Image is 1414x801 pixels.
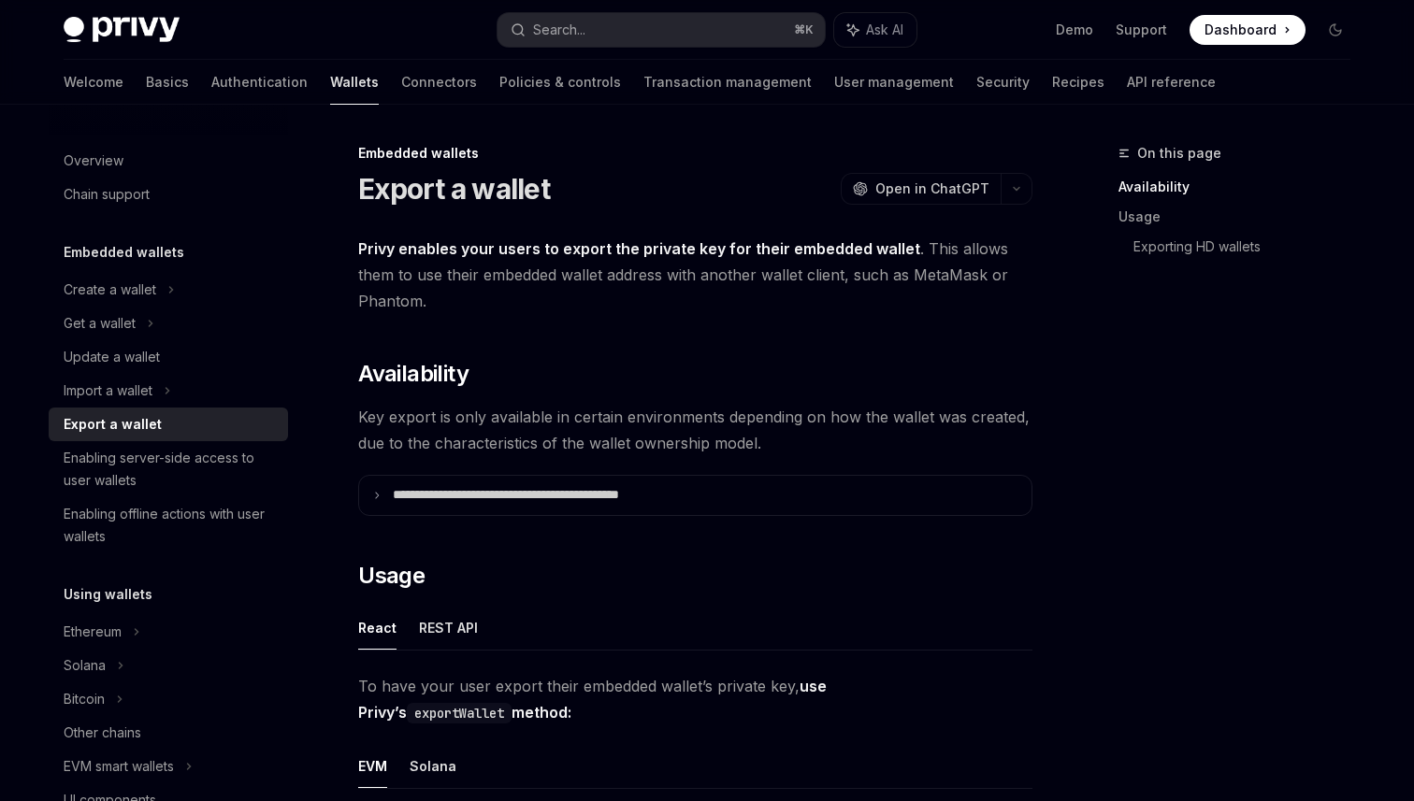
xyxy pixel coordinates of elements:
[533,19,585,41] div: Search...
[64,150,123,172] div: Overview
[64,722,141,744] div: Other chains
[64,60,123,105] a: Welcome
[358,677,827,722] strong: use Privy’s method:
[64,583,152,606] h5: Using wallets
[358,172,550,206] h1: Export a wallet
[358,561,425,591] span: Usage
[49,716,288,750] a: Other chains
[64,413,162,436] div: Export a wallet
[1118,172,1365,202] a: Availability
[358,404,1032,456] span: Key export is only available in certain environments depending on how the wallet was created, due...
[49,178,288,211] a: Chain support
[794,22,814,37] span: ⌘ K
[64,503,277,548] div: Enabling offline actions with user wallets
[64,379,152,402] div: Import a wallet
[841,173,1001,205] button: Open in ChatGPT
[64,279,156,301] div: Create a wallet
[419,606,478,650] button: REST API
[1133,232,1365,262] a: Exporting HD wallets
[64,241,184,264] h5: Embedded wallets
[64,755,174,778] div: EVM smart wallets
[358,606,397,650] button: React
[834,13,916,47] button: Ask AI
[1116,21,1167,39] a: Support
[358,359,469,389] span: Availability
[358,673,1032,725] span: To have your user export their embedded wallet’s private key,
[358,744,387,788] button: EVM
[146,60,189,105] a: Basics
[1137,142,1221,164] span: On this page
[866,21,903,39] span: Ask AI
[211,60,308,105] a: Authentication
[64,654,106,677] div: Solana
[498,13,825,47] button: Search...⌘K
[499,60,621,105] a: Policies & controls
[49,340,288,374] a: Update a wallet
[1056,21,1093,39] a: Demo
[401,60,477,105] a: Connectors
[49,497,288,553] a: Enabling offline actions with user wallets
[875,179,989,198] span: Open in ChatGPT
[643,60,812,105] a: Transaction management
[64,621,122,643] div: Ethereum
[1118,202,1365,232] a: Usage
[64,183,150,206] div: Chain support
[64,447,277,492] div: Enabling server-side access to user wallets
[64,17,180,43] img: dark logo
[407,703,512,723] code: exportWallet
[49,441,288,497] a: Enabling server-side access to user wallets
[1190,15,1306,45] a: Dashboard
[834,60,954,105] a: User management
[64,688,105,710] div: Bitcoin
[1127,60,1216,105] a: API reference
[358,236,1032,314] span: . This allows them to use their embedded wallet address with another wallet client, such as MetaM...
[358,144,1032,163] div: Embedded wallets
[976,60,1030,105] a: Security
[1320,15,1350,45] button: Toggle dark mode
[49,408,288,441] a: Export a wallet
[1205,21,1277,39] span: Dashboard
[410,744,456,788] button: Solana
[49,144,288,178] a: Overview
[64,312,136,335] div: Get a wallet
[330,60,379,105] a: Wallets
[358,239,920,258] strong: Privy enables your users to export the private key for their embedded wallet
[1052,60,1104,105] a: Recipes
[64,346,160,368] div: Update a wallet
